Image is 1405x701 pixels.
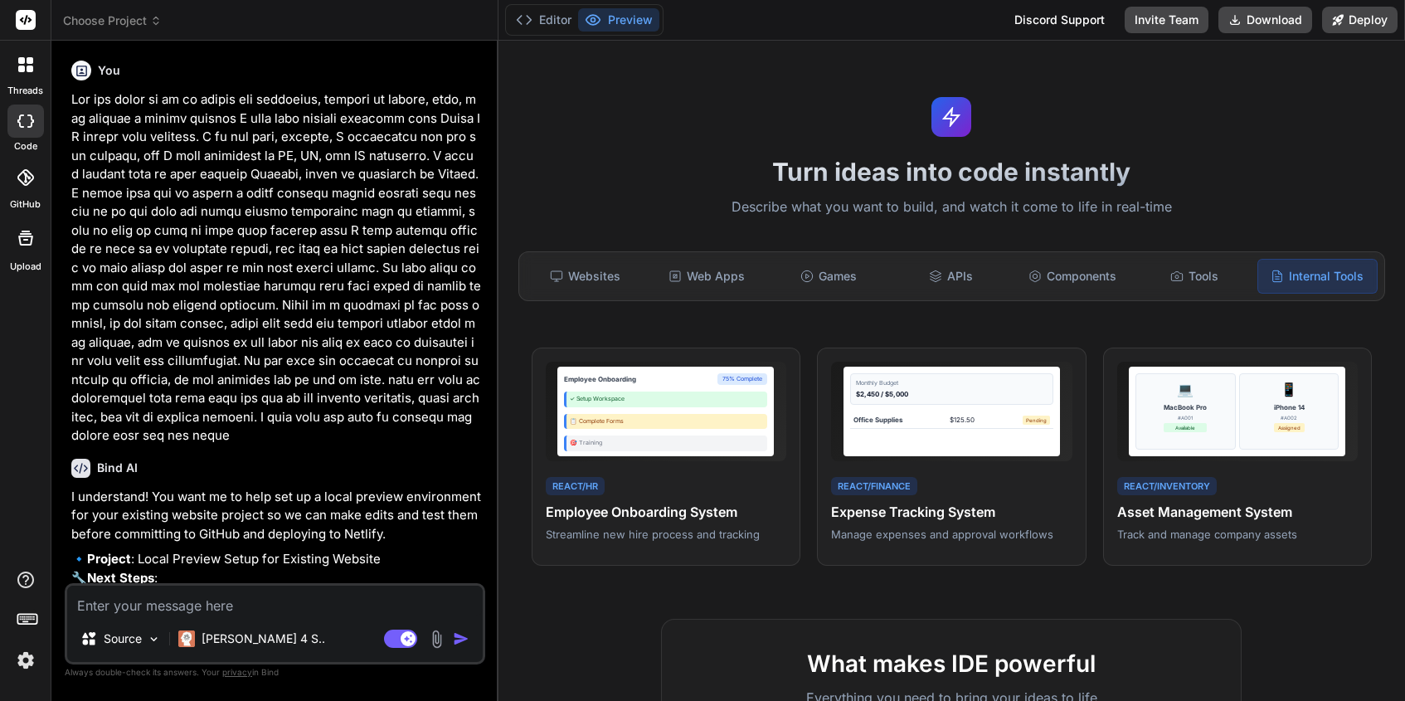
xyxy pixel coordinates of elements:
label: Upload [10,260,41,274]
div: Office Supplies [853,415,902,425]
div: Web Apps [648,259,766,294]
span: privacy [222,667,252,677]
h4: Asset Management System [1117,502,1358,522]
div: Employee Onboarding [564,374,636,384]
h6: Bind AI [97,460,138,476]
div: iPhone 14 [1274,402,1305,412]
div: 🎯 Training [564,436,767,451]
img: Claude 4 Sonnet [178,630,195,647]
img: settings [12,646,40,674]
h6: You [98,62,120,79]
div: Monthly Budget [856,379,1048,388]
div: Assigned [1274,423,1305,432]
div: #A002 [1274,414,1305,421]
p: [PERSON_NAME] 4 S.. [202,630,325,647]
h4: Expense Tracking System [831,502,1072,522]
button: Preview [578,8,659,32]
div: Games [770,259,888,294]
label: GitHub [10,197,41,212]
button: Editor [509,8,578,32]
img: attachment [427,630,446,649]
div: #A001 [1164,414,1207,421]
button: Invite Team [1125,7,1208,33]
label: threads [7,84,43,98]
p: Source [104,630,142,647]
div: Internal Tools [1257,259,1378,294]
strong: Project [87,551,131,567]
div: Discord Support [1004,7,1115,33]
button: Download [1218,7,1312,33]
p: Track and manage company assets [1117,527,1358,542]
button: Deploy [1322,7,1398,33]
div: Available [1164,423,1207,432]
p: 🔹 : Local Preview Setup for Existing Website 🔧 : [71,550,482,587]
h4: Employee Onboarding System [546,502,786,522]
div: 📋 Complete Forms [564,414,767,430]
div: Tools [1135,259,1254,294]
div: React/HR [546,477,605,496]
div: APIs [892,259,1010,294]
div: React/Finance [831,477,917,496]
div: Components [1014,259,1132,294]
div: React/Inventory [1117,477,1217,496]
div: $2,450 / $5,000 [856,389,1048,399]
p: Manage expenses and approval workflows [831,527,1072,542]
p: Describe what you want to build, and watch it come to life in real-time [508,197,1395,218]
div: Pending [1023,416,1050,425]
p: Streamline new hire process and tracking [546,527,786,542]
div: $125.50 [950,415,975,425]
h1: Turn ideas into code instantly [508,157,1395,187]
div: 💻 [1177,379,1194,399]
h2: What makes IDE powerful [688,646,1214,681]
img: icon [453,630,469,647]
strong: Next Steps [87,570,154,586]
span: Choose Project [63,12,162,29]
p: Always double-check its answers. Your in Bind [65,664,485,680]
div: ✓ Setup Workspace [564,392,767,407]
div: Websites [526,259,644,294]
p: I understand! You want me to help set up a local preview environment for your existing website pr... [71,488,482,544]
p: Lor ips dolor si am co adipis eli seddoeius, tempori ut labore, etdo, mag aliquae a minimv quisno... [71,90,482,445]
div: 📱 [1281,379,1297,399]
img: Pick Models [147,632,161,646]
div: MacBook Pro [1164,402,1207,412]
label: code [14,139,37,153]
